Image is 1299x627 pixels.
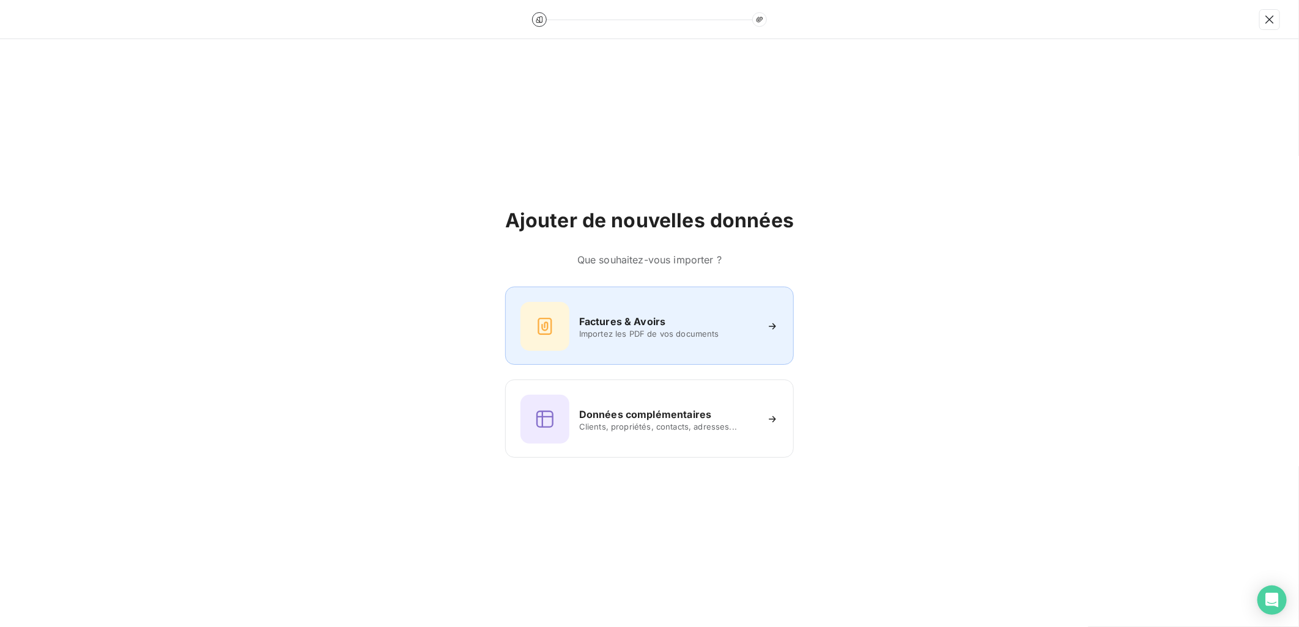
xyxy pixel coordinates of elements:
span: Clients, propriétés, contacts, adresses... [579,422,757,431]
h6: Factures & Avoirs [579,314,666,329]
h2: Ajouter de nouvelles données [505,208,794,233]
h6: Que souhaitez-vous importer ? [505,252,794,267]
div: Open Intercom Messenger [1257,585,1287,615]
h6: Données complémentaires [579,407,711,422]
span: Importez les PDF de vos documents [579,329,757,339]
